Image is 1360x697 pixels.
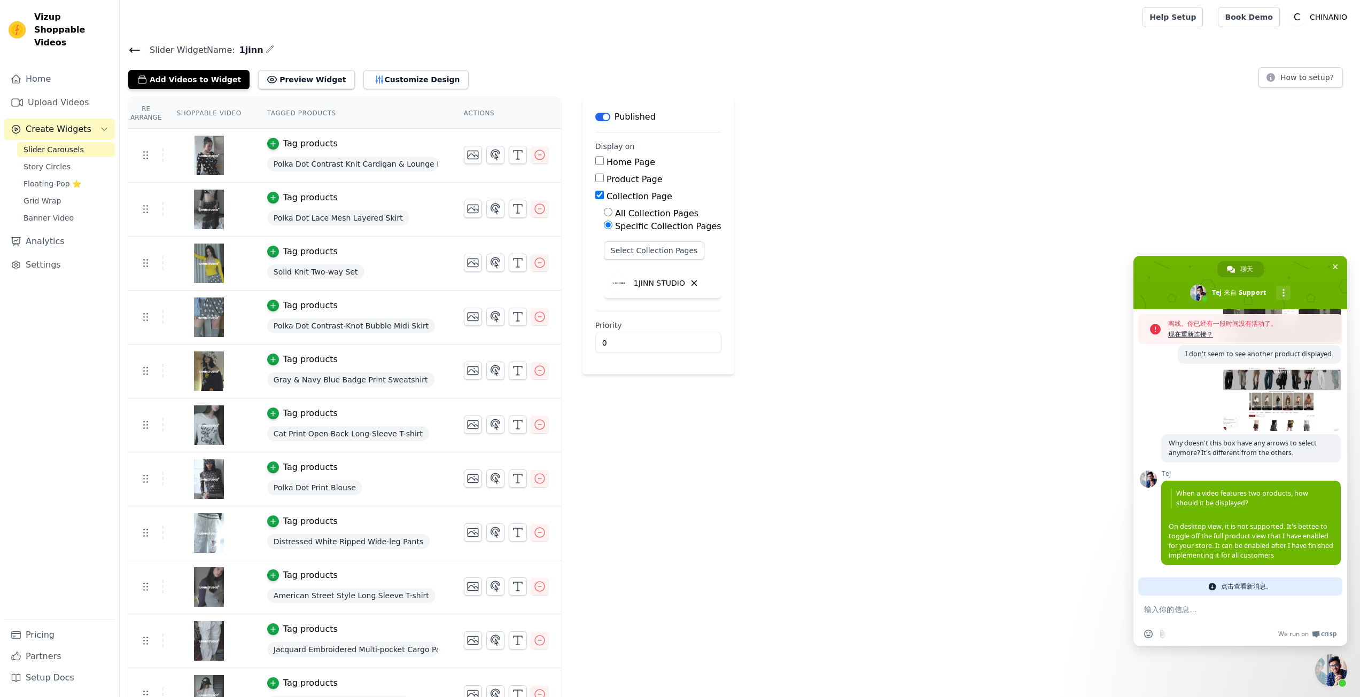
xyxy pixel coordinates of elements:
[1321,630,1336,638] span: Crisp
[267,372,434,387] span: Gray & Navy Blue Badge Print Sweatshirt
[267,461,338,474] button: Tag products
[595,320,721,331] label: Priority
[685,274,703,292] button: Delete collection
[1288,7,1351,27] button: C CHINANIO
[194,130,224,181] img: vizup-images-e110.png
[26,123,91,136] span: Create Widgets
[1240,261,1253,277] span: 聊天
[1169,438,1317,457] span: Why doesn't this box have any arrows to select anymore? It's different from the others.
[17,142,115,157] a: Slider Carousels
[164,98,254,129] th: Shoppable Video
[24,178,81,189] span: Floating-Pop ⭐
[1258,75,1343,85] a: How to setup?
[1168,329,1337,340] span: 现在重新连接？
[604,241,705,260] button: Select Collection Pages
[4,254,115,276] a: Settings
[267,137,338,150] button: Tag products
[1144,605,1313,614] textarea: 输入你的信息…
[266,43,274,57] div: Edit Name
[194,400,224,451] img: vizup-images-593e.png
[1305,7,1351,27] p: CHINANIO
[464,416,482,434] button: Change Thumbnail
[267,588,436,603] span: American Street Style Long Sleeve T-shirt
[283,353,338,366] div: Tag products
[4,119,115,140] button: Create Widgets
[267,156,438,171] span: Polka Dot Contrast Knit Cardigan & Lounge Pants Set
[615,208,698,218] label: All Collection Pages
[607,174,663,184] label: Product Page
[267,480,362,495] span: Polka Dot Print Blouse
[128,70,250,89] button: Add Videos to Widget
[128,98,164,129] th: Re Arrange
[235,44,263,57] span: 1jinn
[464,631,482,649] button: Change Thumbnail
[1161,470,1341,477] span: Tej
[1171,488,1331,509] span: When a video features two products, how should it be displayed?
[595,141,635,152] legend: Display on
[267,677,338,690] button: Tag products
[283,245,338,258] div: Tag products
[283,461,338,474] div: Tag products
[267,264,364,279] span: Solid Knit Two-way Set
[267,534,430,549] span: Distressed White Ripped Wide-leg Pants
[1218,7,1279,27] a: Book Demo
[1144,630,1153,638] span: 插入表情符号
[1278,630,1309,638] span: We run on
[254,98,451,129] th: Tagged Products
[194,561,224,613] img: vizup-images-859b.png
[283,569,338,582] div: Tag products
[1143,7,1203,27] a: Help Setup
[283,137,338,150] div: Tag products
[24,213,74,223] span: Banner Video
[17,193,115,208] a: Grid Wrap
[267,353,338,366] button: Tag products
[267,299,338,312] button: Tag products
[258,70,354,89] button: Preview Widget
[464,146,482,164] button: Change Thumbnail
[1221,577,1272,596] span: 点击查看新消息。
[194,615,224,667] img: vizup-images-eeaa.png
[1330,261,1341,272] span: 关闭聊天
[283,407,338,420] div: Tag products
[267,318,436,333] span: Polka Dot Contrast-Knot Bubble Midi Skirt
[464,200,482,218] button: Change Thumbnail
[1185,349,1333,358] span: I don't seem to see another product displayed.
[1278,630,1336,638] a: We run onCrisp
[267,426,429,441] span: Cat Print Open-Back Long-Sleeve T-shirt
[267,515,338,528] button: Tag products
[141,44,235,57] span: Slider Widget Name:
[267,569,338,582] button: Tag products
[1294,12,1300,22] text: C
[267,407,338,420] button: Tag products
[4,667,115,688] a: Setup Docs
[34,11,111,49] span: Vizup Shoppable Videos
[194,238,224,289] img: vizup-images-ec0e.png
[24,161,71,172] span: Story Circles
[267,191,338,204] button: Tag products
[1276,286,1291,300] div: 更多频道
[464,577,482,596] button: Change Thumbnail
[194,507,224,559] img: vizup-images-bb20.png
[194,453,224,505] img: vizup-images-7000.png
[267,245,338,258] button: Tag products
[615,221,721,231] label: Specific Collection Pages
[363,70,469,89] button: Customize Design
[17,176,115,191] a: Floating-Pop ⭐
[283,623,338,636] div: Tag products
[267,642,438,657] span: Jacquard Embroidered Multi-pocket Cargo Pants
[4,624,115,646] a: Pricing
[24,195,61,206] span: Grid Wrap
[17,210,115,225] a: Banner Video
[17,159,115,174] a: Story Circles
[194,346,224,397] img: vizup-images-4f1b.png
[4,92,115,113] a: Upload Videos
[1168,318,1337,329] span: 离线。你已经有一段时间没有活动了。
[1258,67,1343,88] button: How to setup?
[24,144,84,155] span: Slider Carousels
[608,272,630,294] img: 1JINN STUDIO
[464,254,482,272] button: Change Thumbnail
[615,111,656,123] p: Published
[9,21,26,38] img: Vizup
[283,677,338,690] div: Tag products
